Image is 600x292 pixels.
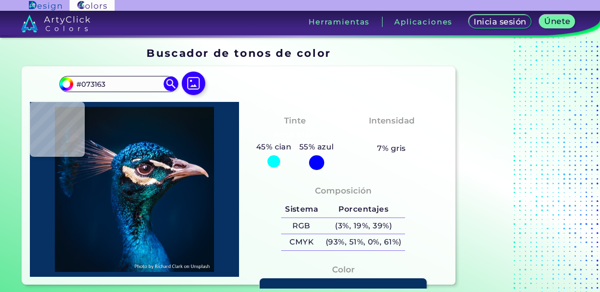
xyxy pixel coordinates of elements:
img: img_pavlin.jpg [35,107,234,272]
h5: Porcentajes [322,201,405,218]
h5: CMYK [281,234,322,250]
h4: Intensidad [369,114,415,128]
font: Aplicaciones [394,17,453,26]
h5: Sistema [281,201,322,218]
img: Búsqueda de iconos [164,76,178,91]
h5: Únete [546,18,569,25]
h5: 7% gris [377,142,406,155]
h5: 45% cian [252,141,295,153]
h4: Color [332,263,355,277]
img: Logotipo de ArtyClick Design [29,1,62,10]
h3: Vibrante [368,129,416,141]
h5: 55% azul [295,141,337,153]
a: Inicia sesión [472,16,528,28]
h3: Herramientas [309,18,370,25]
h5: (3%, 19%, 39%) [322,218,405,234]
h5: (93%, 51%, 0%, 61%) [322,234,405,250]
h5: Inicia sesión [477,18,524,25]
h4: Composición [315,184,372,198]
iframe: Advertisement [459,44,582,289]
h4: Tinte [284,114,306,128]
h1: Buscador de tonos de color [146,46,331,60]
input: tipo color.. [73,77,164,91]
img: logo_artyclick_colors_white.svg [21,15,90,32]
h5: RGB [281,218,322,234]
a: Únete [541,16,573,28]
h3: Azul cian [269,129,320,141]
img: icon picture [182,72,205,95]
